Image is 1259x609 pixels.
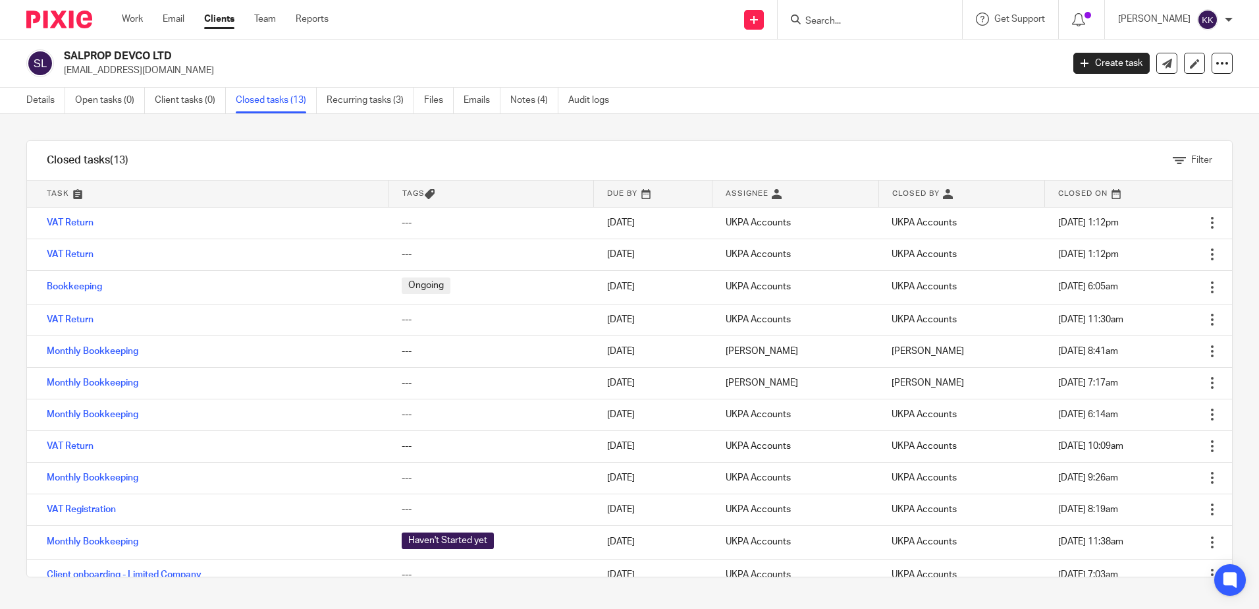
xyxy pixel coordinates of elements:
[402,277,450,294] span: Ongoing
[568,88,619,113] a: Audit logs
[594,430,712,462] td: [DATE]
[402,216,581,229] div: ---
[26,11,92,28] img: Pixie
[712,430,879,462] td: UKPA Accounts
[26,88,65,113] a: Details
[402,533,494,549] span: Haven't Started yet
[1058,315,1123,324] span: [DATE] 11:30am
[1058,250,1119,259] span: [DATE] 1:12pm
[594,525,712,559] td: [DATE]
[204,13,234,26] a: Clients
[47,537,138,546] a: Monthly Bookkeeping
[594,270,712,304] td: [DATE]
[712,304,879,335] td: UKPA Accounts
[712,335,879,367] td: [PERSON_NAME]
[1058,537,1123,546] span: [DATE] 11:38am
[47,315,94,324] a: VAT Return
[47,473,138,482] a: Monthly Bookkeeping
[892,442,957,451] span: UKPA Accounts
[1058,378,1118,388] span: [DATE] 7:17am
[712,207,879,239] td: UKPA Accounts
[594,559,712,591] td: [DATE]
[1058,410,1118,419] span: [DATE] 6:14am
[1058,473,1118,482] span: [DATE] 9:26am
[892,570,957,579] span: UKPA Accounts
[1118,13,1191,26] p: [PERSON_NAME]
[892,378,964,388] span: [PERSON_NAME]
[26,49,54,77] img: svg%3E
[594,207,712,239] td: [DATE]
[712,559,879,591] td: UKPA Accounts
[402,248,581,261] div: ---
[1058,442,1123,451] span: [DATE] 10:09am
[594,239,712,270] td: [DATE]
[712,525,879,559] td: UKPA Accounts
[892,537,957,546] span: UKPA Accounts
[594,367,712,399] td: [DATE]
[47,250,94,259] a: VAT Return
[1191,156,1212,165] span: Filter
[402,503,581,516] div: ---
[1058,505,1118,514] span: [DATE] 8:19am
[712,367,879,399] td: [PERSON_NAME]
[122,13,143,26] a: Work
[892,473,957,482] span: UKPA Accounts
[1073,53,1150,74] a: Create task
[402,440,581,453] div: ---
[254,13,276,26] a: Team
[1058,218,1119,227] span: [DATE] 1:12pm
[594,335,712,367] td: [DATE]
[510,88,558,113] a: Notes (4)
[47,505,116,514] a: VAT Registration
[402,471,581,484] div: ---
[47,442,94,451] a: VAT Return
[155,88,226,113] a: Client tasks (0)
[1197,9,1218,30] img: svg%3E
[594,304,712,335] td: [DATE]
[892,410,957,419] span: UKPA Accounts
[712,399,879,430] td: UKPA Accounts
[1058,570,1118,579] span: [DATE] 7:03am
[110,155,128,165] span: (13)
[47,154,128,167] h1: Closed tasks
[388,181,594,207] th: Tags
[1058,347,1118,356] span: [DATE] 8:41am
[47,218,94,227] a: VAT Return
[296,13,329,26] a: Reports
[402,345,581,358] div: ---
[712,494,879,525] td: UKPA Accounts
[424,88,454,113] a: Files
[327,88,414,113] a: Recurring tasks (3)
[402,376,581,390] div: ---
[236,88,317,113] a: Closed tasks (13)
[47,347,138,356] a: Monthly Bookkeeping
[594,494,712,525] td: [DATE]
[402,568,581,581] div: ---
[64,49,855,63] h2: SALPROP DEVCO LTD
[892,282,957,291] span: UKPA Accounts
[712,462,879,494] td: UKPA Accounts
[892,505,957,514] span: UKPA Accounts
[64,64,1054,77] p: [EMAIL_ADDRESS][DOMAIN_NAME]
[464,88,500,113] a: Emails
[75,88,145,113] a: Open tasks (0)
[402,313,581,326] div: ---
[47,410,138,419] a: Monthly Bookkeeping
[163,13,184,26] a: Email
[892,218,957,227] span: UKPA Accounts
[892,315,957,324] span: UKPA Accounts
[594,399,712,430] td: [DATE]
[712,270,879,304] td: UKPA Accounts
[402,408,581,421] div: ---
[892,250,957,259] span: UKPA Accounts
[47,378,138,388] a: Monthly Bookkeeping
[994,14,1045,24] span: Get Support
[594,462,712,494] td: [DATE]
[1058,282,1118,291] span: [DATE] 6:05am
[804,16,923,28] input: Search
[47,570,201,579] a: Client onboarding - Limited Company
[892,347,964,356] span: [PERSON_NAME]
[712,239,879,270] td: UKPA Accounts
[47,282,102,291] a: Bookkeeping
